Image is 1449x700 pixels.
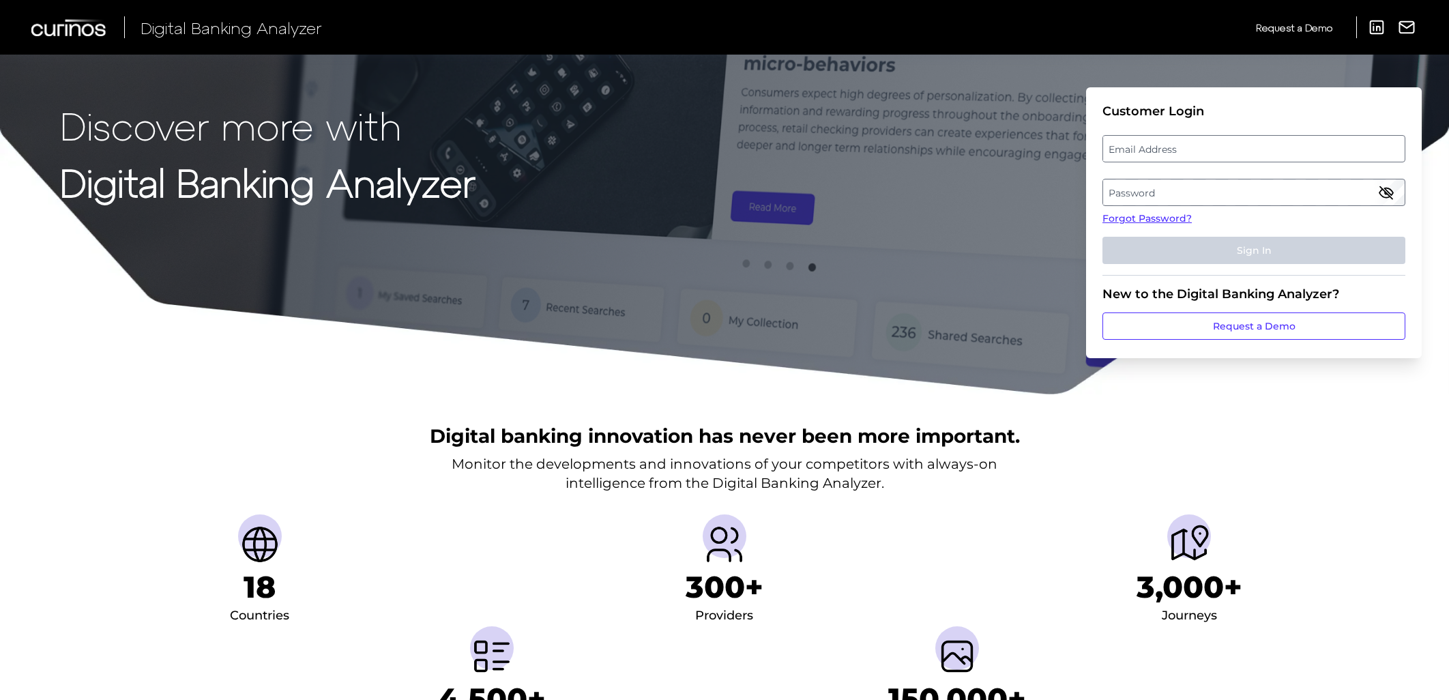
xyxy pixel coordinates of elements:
h1: 18 [244,569,276,605]
img: Screenshots [935,635,979,678]
img: Providers [703,523,746,566]
h1: 3,000+ [1137,569,1242,605]
button: Sign In [1102,237,1405,264]
img: Metrics [470,635,514,678]
div: New to the Digital Banking Analyzer? [1102,287,1405,302]
h2: Digital banking innovation has never been more important. [430,423,1020,449]
span: Request a Demo [1256,22,1332,33]
div: Customer Login [1102,104,1405,119]
img: Journeys [1167,523,1211,566]
a: Forgot Password? [1102,212,1405,226]
div: Journeys [1162,605,1217,627]
div: Countries [230,605,289,627]
p: Monitor the developments and innovations of your competitors with always-on intelligence from the... [452,454,997,493]
p: Discover more with [60,104,475,147]
label: Password [1103,180,1404,205]
img: Countries [238,523,282,566]
a: Request a Demo [1256,16,1332,39]
img: Curinos [31,19,108,36]
label: Email Address [1103,136,1404,161]
a: Request a Demo [1102,312,1405,340]
span: Digital Banking Analyzer [141,18,322,38]
strong: Digital Banking Analyzer [60,159,475,205]
h1: 300+ [686,569,763,605]
div: Providers [695,605,753,627]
